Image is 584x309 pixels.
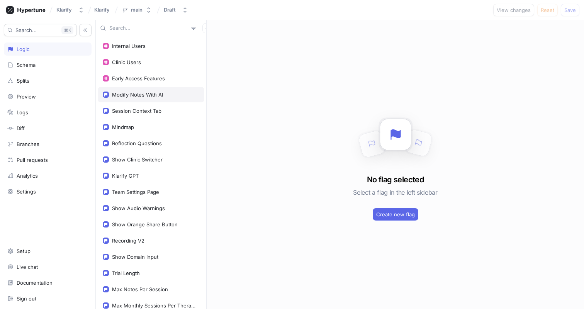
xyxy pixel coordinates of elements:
div: main [131,7,143,13]
div: Show Orange Share Button [112,221,178,228]
button: Search...K [4,24,77,36]
div: K [61,26,73,34]
button: main [119,3,155,16]
span: View changes [497,8,531,12]
div: Schema [17,62,36,68]
span: Klarify [94,7,110,12]
div: Show Clinic Switcher [112,156,163,163]
div: Trial Length [112,270,140,276]
div: Pull requests [17,157,48,163]
input: Search... [109,24,188,32]
div: Draft [164,7,176,13]
button: Reset [537,4,558,16]
span: Search... [15,28,37,32]
div: Settings [17,188,36,195]
div: Max Monthly Sessions Per Therapist [112,302,196,309]
div: Recording V2 [112,238,144,244]
div: Branches [17,141,39,147]
h5: Select a flag in the left sidebar [353,185,437,199]
h3: No flag selected [367,174,424,185]
span: Reset [541,8,554,12]
button: Draft [161,3,191,16]
button: Save [561,4,579,16]
div: Preview [17,93,36,100]
div: Setup [17,248,31,254]
div: Analytics [17,173,38,179]
button: Klarify [53,3,87,16]
div: Reflection Questions [112,140,162,146]
div: Splits [17,78,29,84]
div: Klarify GPT [112,173,139,179]
div: Show Domain Input [112,254,158,260]
div: Session Context Tab [112,108,161,114]
div: Documentation [17,280,53,286]
div: Show Audio Warnings [112,205,165,211]
div: Modify Notes With AI [112,92,163,98]
div: Logic [17,46,29,52]
div: Early Access Features [112,75,165,81]
div: Clinic Users [112,59,141,65]
div: Logs [17,109,28,115]
button: Create new flag [373,208,418,221]
button: View changes [493,4,534,16]
div: Sign out [17,295,36,302]
div: Max Notes Per Session [112,286,168,292]
div: Live chat [17,264,38,270]
div: Diff [17,125,25,131]
div: Team Settings Page [112,189,159,195]
span: Create new flag [376,212,415,217]
div: Mindmap [112,124,134,130]
div: Internal Users [112,43,146,49]
a: Documentation [4,276,92,289]
div: Klarify [56,7,72,13]
span: Save [564,8,576,12]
